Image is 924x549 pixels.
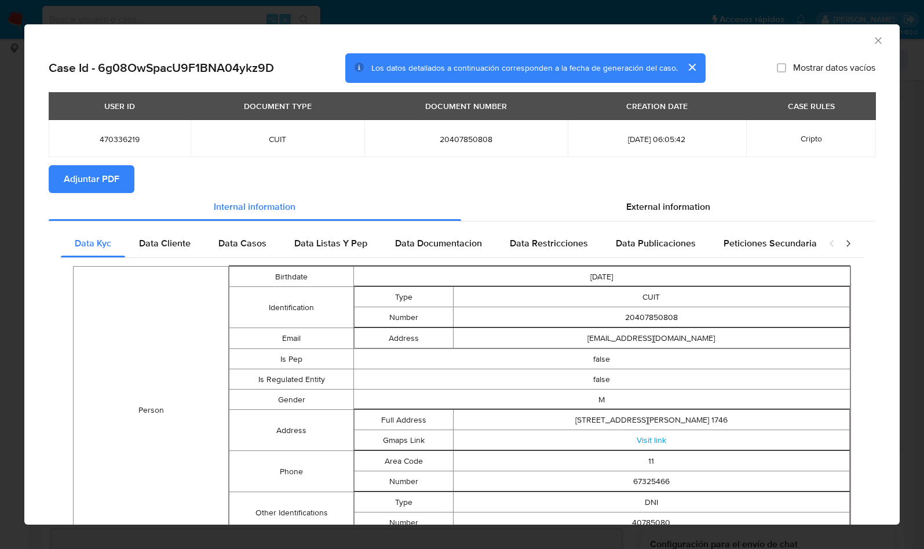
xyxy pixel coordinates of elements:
[229,287,353,328] td: Identification
[229,451,353,492] td: Phone
[63,134,177,144] span: 470336219
[354,492,453,512] td: Type
[353,369,850,390] td: false
[229,349,353,369] td: Is Pep
[49,165,134,193] button: Adjuntar PDF
[395,237,482,250] span: Data Documentacion
[237,96,319,116] div: DOCUMENT TYPE
[353,390,850,410] td: M
[49,60,274,75] h2: Case Id - 6g08OwSpacU9F1BNA04ykz9D
[371,62,678,74] span: Los datos detallados a continuación corresponden a la fecha de generación del caso.
[453,328,849,348] td: [EMAIL_ADDRESS][DOMAIN_NAME]
[724,237,821,250] span: Peticiones Secundarias
[75,237,111,250] span: Data Kyc
[354,451,453,471] td: Area Code
[61,230,817,257] div: Detailed internal info
[354,328,453,348] td: Address
[354,471,453,492] td: Number
[453,410,849,430] td: [STREET_ADDRESS][PERSON_NAME] 1746
[229,328,353,349] td: Email
[354,512,453,533] td: Number
[619,96,695,116] div: CREATION DATE
[453,307,849,328] td: 20407850808
[582,134,732,144] span: [DATE] 06:05:42
[801,133,822,144] span: Cripto
[64,166,119,192] span: Adjuntar PDF
[781,96,842,116] div: CASE RULES
[793,62,875,74] span: Mostrar datos vacíos
[229,410,353,451] td: Address
[354,307,453,328] td: Number
[678,53,706,81] button: cerrar
[353,267,850,287] td: [DATE]
[229,492,353,533] td: Other Identifications
[139,237,191,250] span: Data Cliente
[626,200,710,213] span: External information
[777,63,786,72] input: Mostrar datos vacíos
[354,410,453,430] td: Full Address
[510,237,588,250] span: Data Restricciones
[378,134,553,144] span: 20407850808
[453,512,849,533] td: 40785080
[453,492,849,512] td: DNI
[294,237,367,250] span: Data Listas Y Pep
[872,35,883,45] button: Cerrar ventana
[24,24,900,525] div: closure-recommendation-modal
[353,349,850,369] td: false
[637,434,666,446] a: Visit link
[229,390,353,410] td: Gender
[214,200,295,213] span: Internal information
[453,451,849,471] td: 11
[354,430,453,450] td: Gmaps Link
[616,237,696,250] span: Data Publicaciones
[354,287,453,307] td: Type
[453,287,849,307] td: CUIT
[229,267,353,287] td: Birthdate
[418,96,514,116] div: DOCUMENT NUMBER
[97,96,142,116] div: USER ID
[204,134,350,144] span: CUIT
[49,193,875,221] div: Detailed info
[229,369,353,390] td: Is Regulated Entity
[453,471,849,492] td: 67325466
[218,237,266,250] span: Data Casos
